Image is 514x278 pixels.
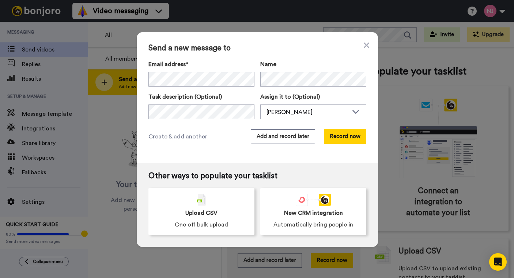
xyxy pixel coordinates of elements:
[273,220,353,229] span: Automatically bring people in
[489,253,507,271] div: Open Intercom Messenger
[324,129,366,144] button: Record now
[148,132,207,141] span: Create & add another
[148,172,366,180] span: Other ways to populate your tasklist
[185,209,218,217] span: Upload CSV
[148,92,254,101] label: Task description (Optional)
[267,108,348,117] div: [PERSON_NAME]
[148,60,254,69] label: Email address*
[175,220,228,229] span: One off bulk upload
[251,129,315,144] button: Add and record later
[260,60,276,69] span: Name
[148,44,366,53] span: Send a new message to
[197,194,206,206] img: csv-grey.png
[284,209,343,217] span: New CRM integration
[296,194,331,206] div: animation
[260,92,366,101] label: Assign it to (Optional)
